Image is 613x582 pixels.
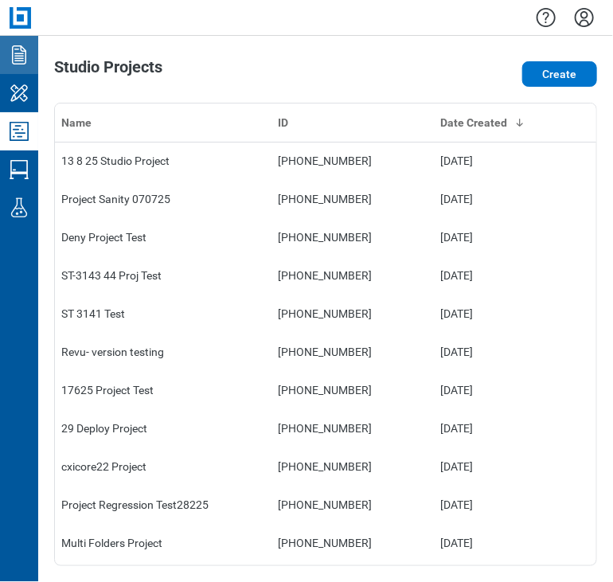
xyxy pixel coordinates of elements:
[55,256,271,295] td: ST-3143 44 Proj Test
[6,80,32,106] svg: My Workspace
[6,42,32,68] svg: Documents
[434,333,542,371] td: [DATE]
[271,371,434,409] td: [PHONE_NUMBER]
[271,180,434,218] td: [PHONE_NUMBER]
[55,295,271,333] td: ST 3141 Test
[55,218,271,256] td: Deny Project Test
[55,409,271,447] td: 29 Deploy Project
[434,295,542,333] td: [DATE]
[61,115,265,131] div: Name
[434,486,542,524] td: [DATE]
[271,256,434,295] td: [PHONE_NUMBER]
[55,447,271,486] td: cxicore22 Project
[6,157,32,182] svg: Studio Sessions
[434,142,542,180] td: [DATE]
[434,218,542,256] td: [DATE]
[271,333,434,371] td: [PHONE_NUMBER]
[278,115,428,131] div: ID
[271,524,434,562] td: [PHONE_NUMBER]
[54,58,162,84] h1: Studio Projects
[6,195,32,221] svg: Labs
[55,371,271,409] td: 17625 Project Test
[522,61,597,87] button: Create
[271,142,434,180] td: [PHONE_NUMBER]
[440,115,536,131] div: Date Created
[55,180,271,218] td: Project Sanity 070725
[271,447,434,486] td: [PHONE_NUMBER]
[434,371,542,409] td: [DATE]
[434,524,542,562] td: [DATE]
[55,524,271,562] td: Multi Folders Project
[572,4,597,31] button: Settings
[434,180,542,218] td: [DATE]
[271,486,434,524] td: [PHONE_NUMBER]
[271,409,434,447] td: [PHONE_NUMBER]
[271,218,434,256] td: [PHONE_NUMBER]
[55,486,271,524] td: Project Regression Test28225
[434,409,542,447] td: [DATE]
[6,119,32,144] svg: Studio Projects
[434,447,542,486] td: [DATE]
[434,256,542,295] td: [DATE]
[55,333,271,371] td: Revu- version testing
[271,295,434,333] td: [PHONE_NUMBER]
[55,142,271,180] td: 13 8 25 Studio Project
